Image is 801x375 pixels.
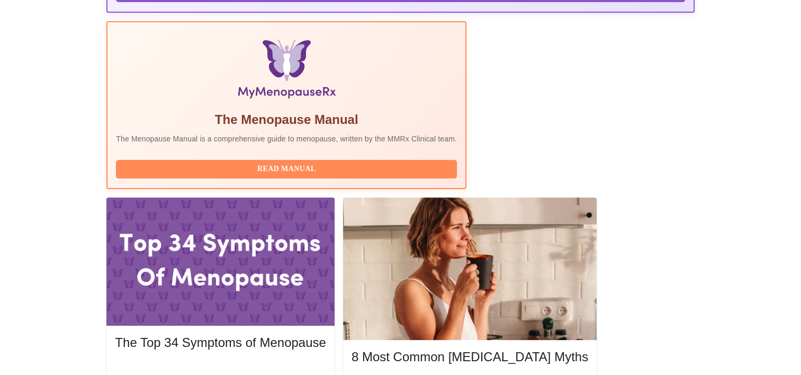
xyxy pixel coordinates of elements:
img: Menopause Manual [170,39,402,103]
a: Read More [115,364,328,373]
h5: 8 Most Common [MEDICAL_DATA] Myths [352,349,588,365]
button: Read Manual [116,160,457,178]
a: Read Manual [116,164,460,173]
p: The Menopause Manual is a comprehensive guide to menopause, written by the MMRx Clinical team. [116,133,457,144]
span: Read Manual [127,163,446,176]
h5: The Menopause Manual [116,111,457,128]
h5: The Top 34 Symptoms of Menopause [115,334,326,351]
